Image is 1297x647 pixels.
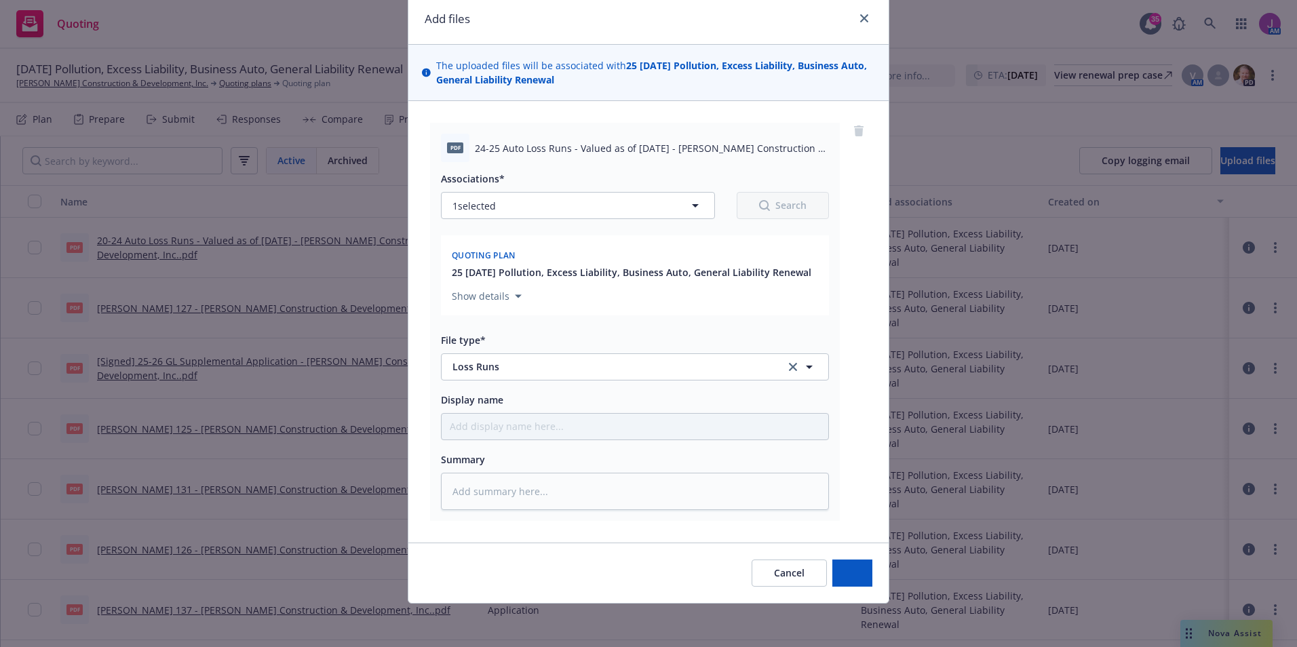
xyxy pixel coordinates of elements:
[441,353,829,380] button: Loss Runsclear selection
[856,10,872,26] a: close
[425,10,470,28] h1: Add files
[452,265,811,279] button: 25 [DATE] Pollution, Excess Liability, Business Auto, General Liability Renewal
[446,288,527,305] button: Show details
[832,560,872,587] button: Add files
[441,192,715,219] button: 1selected
[752,560,827,587] button: Cancel
[447,142,463,153] span: pdf
[785,359,801,375] a: clear selection
[441,393,503,406] span: Display name
[452,199,496,213] span: 1 selected
[832,566,872,579] span: Add files
[441,453,485,466] span: Summary
[851,123,867,139] a: remove
[441,172,505,185] span: Associations*
[452,359,767,374] span: Loss Runs
[436,58,875,87] span: The uploaded files will be associated with
[436,59,867,86] strong: 25 [DATE] Pollution, Excess Liability, Business Auto, General Liability Renewal
[774,566,805,579] span: Cancel
[441,334,486,347] span: File type*
[475,141,829,155] span: 24-25 Auto Loss Runs - Valued as of [DATE] - [PERSON_NAME] Construction & Development, Inc..pdf
[452,250,516,261] span: Quoting plan
[442,414,828,439] input: Add display name here...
